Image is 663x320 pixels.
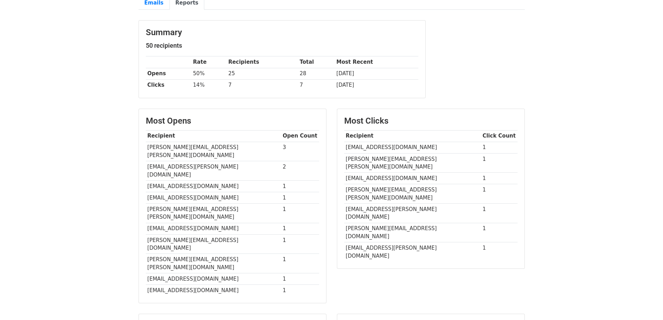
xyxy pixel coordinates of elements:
h3: Summary [146,28,418,38]
td: 1 [281,285,319,296]
td: 1 [281,254,319,273]
td: 1 [281,204,319,223]
td: [EMAIL_ADDRESS][DOMAIN_NAME] [146,192,281,203]
td: [EMAIL_ADDRESS][DOMAIN_NAME] [344,142,481,153]
td: [PERSON_NAME][EMAIL_ADDRESS][PERSON_NAME][DOMAIN_NAME] [146,254,281,273]
td: [EMAIL_ADDRESS][DOMAIN_NAME] [146,273,281,284]
td: 1 [481,223,518,242]
td: [DATE] [335,68,418,79]
th: Recipient [146,130,281,142]
td: 1 [481,142,518,153]
td: 1 [481,204,518,223]
iframe: Chat Widget [628,287,663,320]
td: [PERSON_NAME][EMAIL_ADDRESS][PERSON_NAME][DOMAIN_NAME] [146,204,281,223]
th: Recipient [344,130,481,142]
td: [EMAIL_ADDRESS][DOMAIN_NAME] [146,285,281,296]
td: 1 [481,242,518,262]
h3: Most Opens [146,116,319,126]
td: [EMAIL_ADDRESS][DOMAIN_NAME] [146,180,281,192]
th: Recipients [227,56,298,68]
td: [EMAIL_ADDRESS][PERSON_NAME][DOMAIN_NAME] [344,204,481,223]
td: 7 [227,79,298,91]
td: 1 [481,173,518,184]
td: 1 [281,273,319,284]
td: 14% [191,79,227,91]
td: 3 [281,142,319,161]
th: Clicks [146,79,191,91]
td: [DATE] [335,79,418,91]
th: Most Recent [335,56,418,68]
td: [PERSON_NAME][EMAIL_ADDRESS][PERSON_NAME][DOMAIN_NAME] [344,184,481,204]
td: [PERSON_NAME][EMAIL_ADDRESS][PERSON_NAME][DOMAIN_NAME] [344,153,481,173]
th: Total [298,56,335,68]
h3: Most Clicks [344,116,518,126]
th: Open Count [281,130,319,142]
td: 1 [481,184,518,204]
td: 1 [481,153,518,173]
td: 1 [281,223,319,234]
td: 25 [227,68,298,79]
th: Rate [191,56,227,68]
td: [PERSON_NAME][EMAIL_ADDRESS][PERSON_NAME][DOMAIN_NAME] [146,142,281,161]
td: 2 [281,161,319,181]
td: 1 [281,234,319,254]
td: 1 [281,192,319,203]
h5: 50 recipients [146,42,418,49]
td: [PERSON_NAME][EMAIL_ADDRESS][DOMAIN_NAME] [344,223,481,242]
th: Opens [146,68,191,79]
td: [EMAIL_ADDRESS][DOMAIN_NAME] [344,173,481,184]
th: Click Count [481,130,518,142]
td: 50% [191,68,227,79]
td: [PERSON_NAME][EMAIL_ADDRESS][DOMAIN_NAME] [146,234,281,254]
td: [EMAIL_ADDRESS][PERSON_NAME][DOMAIN_NAME] [146,161,281,181]
td: 28 [298,68,335,79]
td: 1 [281,180,319,192]
td: [EMAIL_ADDRESS][DOMAIN_NAME] [146,223,281,234]
td: [EMAIL_ADDRESS][PERSON_NAME][DOMAIN_NAME] [344,242,481,262]
td: 7 [298,79,335,91]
